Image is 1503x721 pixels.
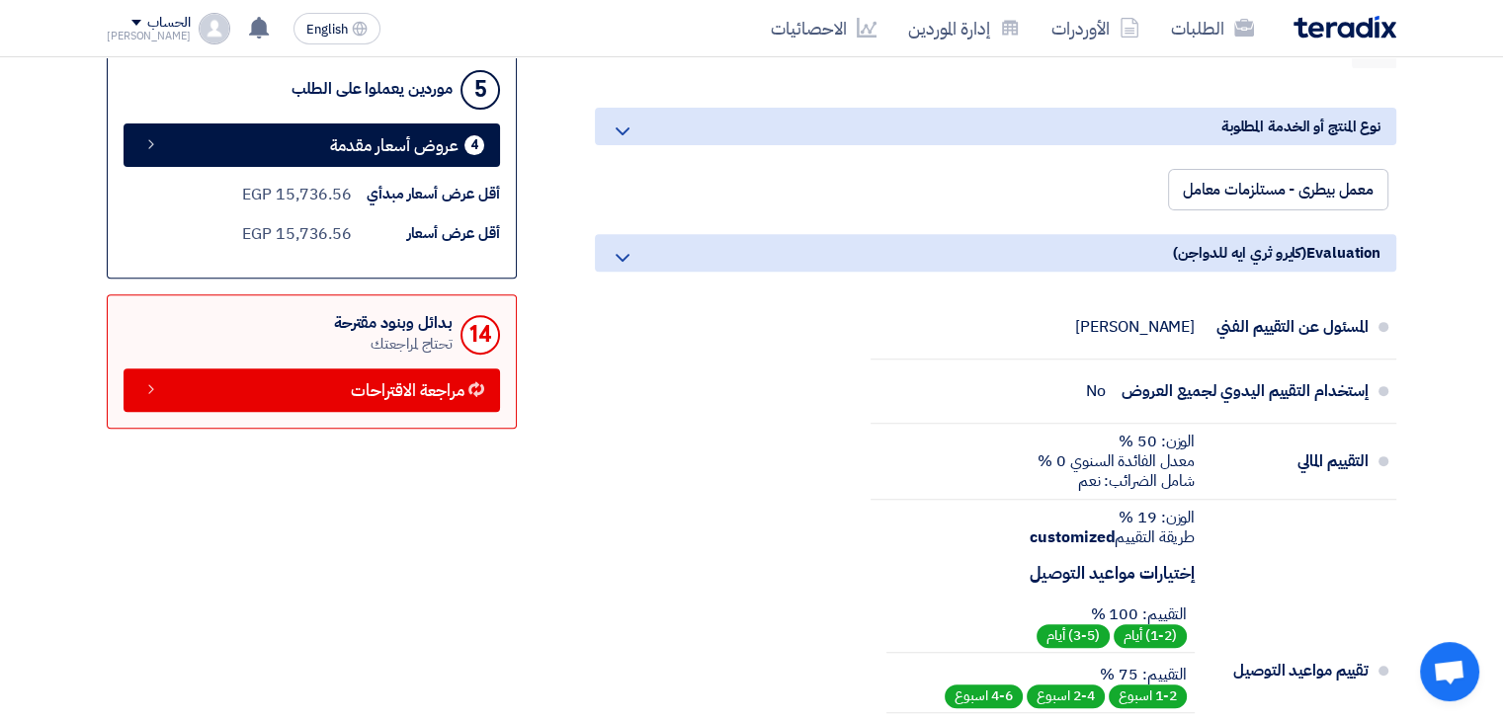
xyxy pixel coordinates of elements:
img: Teradix logo [1294,16,1396,39]
div: Open chat [1420,642,1479,701]
div: تقييم مواعيد التوصيل [1211,647,1369,694]
span: 1-2 اسبوع [1109,684,1187,708]
div: التقييم: 100 % [1037,604,1187,624]
div: 5 [460,70,500,110]
span: 2-4 اسبوع [1027,684,1105,708]
div: إستخدام التقييم اليدوي لجميع العروض [1121,367,1369,415]
a: الأوردرات [1036,5,1155,51]
div: الحساب [147,15,190,32]
a: إدارة الموردين [892,5,1036,51]
div: 15,736.56 EGP [242,183,352,206]
div: المسئول عن التقييم الفني [1211,303,1369,351]
div: [PERSON_NAME] [107,31,191,41]
span: عروض أسعار مقدمة [330,138,459,153]
div: أقل عرض أسعار مبدأي [352,183,500,205]
a: مراجعة الاقتراحات [124,368,500,412]
div: موردين يعملوا على الطلب [292,80,453,99]
div: 15,736.56 EGP [242,222,352,246]
div: الوزن: 50 % [1038,432,1195,451]
div: بدائل وبنود مقترحة [334,314,453,333]
div: طريقة التقييم [886,527,1195,547]
a: الطلبات [1155,5,1270,51]
span: 4-6 اسبوع [945,684,1023,708]
div: [PERSON_NAME] [1075,317,1195,337]
span: Evaluation [1306,242,1380,264]
a: 4 عروض أسعار مقدمة [124,123,500,167]
div: 14 [460,315,500,355]
span: (كايرو ثري ايه للدواجن) [1173,242,1306,264]
div: تحتاج لمراجعتك [334,333,453,356]
span: English [306,23,348,37]
button: English [293,13,380,44]
span: مراجعة الاقتراحات [351,383,464,398]
div: معدل الفائدة السنوي 0 % [1038,451,1195,471]
span: نوع المنتج أو الخدمة المطلوبة [1221,116,1380,137]
div: شامل الضرائب: نعم [1038,471,1195,491]
span: (1-2) أيام [1114,624,1187,648]
div: No [1086,381,1106,401]
div: أقل عرض أسعار [352,222,500,245]
div: الوزن: 19 % [886,508,1195,527]
div: التقييم: 75 % [945,665,1187,684]
span: (3-5) أيام [1037,624,1110,648]
a: الاحصائيات [755,5,892,51]
img: profile_test.png [199,13,230,44]
div: التقييم المالي [1211,438,1369,485]
h6: إختيارات مواعيد التوصيل [886,563,1195,585]
div: 4 [464,135,484,155]
b: customized [1030,525,1115,549]
span: معمل بيطرى - مستلزمات معامل [1183,178,1374,201]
